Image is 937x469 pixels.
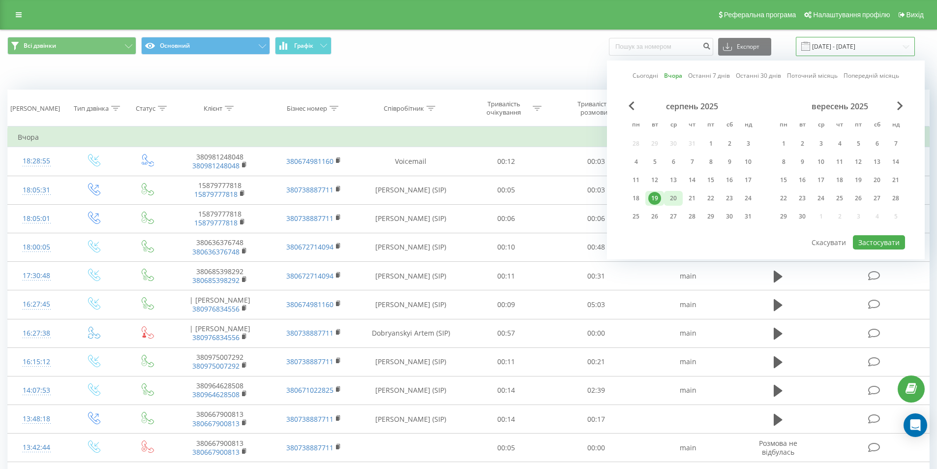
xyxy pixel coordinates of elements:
div: вт 12 серп 2025 р. [645,173,664,188]
div: ср 17 вер 2025 р. [812,173,830,188]
td: 00:00 [551,319,641,347]
button: Застосувати [853,235,905,250]
td: 380636376748 [173,233,267,261]
abbr: середа [814,118,828,133]
td: [PERSON_NAME] (SIP) [361,204,461,233]
div: 18:05:31 [18,181,56,200]
div: пн 4 серп 2025 р. [627,155,645,169]
a: Попередній місяць [844,71,899,80]
td: 00:21 [551,347,641,376]
div: Бізнес номер [287,104,327,113]
abbr: п’ятниця [703,118,718,133]
a: 380975007292 [192,361,240,371]
div: 6 [667,156,680,168]
a: 380667900813 [192,419,240,428]
span: Вихід [907,11,924,19]
div: вт 30 вер 2025 р. [793,209,812,224]
div: 30 [796,210,809,223]
a: 15879777818 [194,218,238,227]
div: 21 [889,174,902,187]
div: пт 1 серп 2025 р. [701,136,720,151]
td: 00:05 [461,176,551,204]
td: Вчора [8,127,930,147]
a: 380964628508 [192,390,240,399]
a: 380672714094 [286,242,333,251]
span: Реферальна програма [724,11,796,19]
td: main [641,290,734,319]
div: сб 6 вер 2025 р. [868,136,886,151]
button: Основний [141,37,270,55]
div: 11 [833,156,846,168]
div: 3 [742,137,755,150]
div: пт 15 серп 2025 р. [701,173,720,188]
a: 380738887711 [286,214,333,223]
div: 17 [742,174,755,187]
div: чт 14 серп 2025 р. [683,173,701,188]
div: 8 [704,156,717,168]
a: Останні 30 днів [736,71,781,80]
div: вт 19 серп 2025 р. [645,191,664,206]
td: 380667900813 [173,434,267,462]
div: 27 [871,192,883,205]
div: 12 [648,174,661,187]
div: вт 23 вер 2025 р. [793,191,812,206]
div: нд 7 вер 2025 р. [886,136,905,151]
div: пн 29 вер 2025 р. [774,209,793,224]
div: чт 18 вер 2025 р. [830,173,849,188]
div: 16 [723,174,736,187]
div: вт 9 вер 2025 р. [793,155,812,169]
div: чт 11 вер 2025 р. [830,155,849,169]
div: 14 [889,156,902,168]
a: 380685398292 [192,276,240,285]
abbr: понеділок [629,118,643,133]
div: нд 21 вер 2025 р. [886,173,905,188]
td: main [641,434,734,462]
div: 28 [889,192,902,205]
a: 380976834556 [192,304,240,313]
div: 16:27:45 [18,295,56,314]
div: пт 12 вер 2025 р. [849,155,868,169]
div: сб 2 серп 2025 р. [720,136,739,151]
div: Тривалість очікування [478,100,530,117]
div: 25 [630,210,642,223]
a: Поточний місяць [787,71,838,80]
a: 15879777818 [194,189,238,199]
div: нд 28 вер 2025 р. [886,191,905,206]
div: чт 21 серп 2025 р. [683,191,701,206]
td: [PERSON_NAME] (SIP) [361,347,461,376]
div: 17:30:48 [18,266,56,285]
div: сб 23 серп 2025 р. [720,191,739,206]
abbr: неділя [888,118,903,133]
div: ср 10 вер 2025 р. [812,155,830,169]
div: нд 24 серп 2025 р. [739,191,757,206]
td: main [641,319,734,347]
div: пн 15 вер 2025 р. [774,173,793,188]
span: Налаштування профілю [813,11,890,19]
span: Графік [294,42,313,49]
td: | [PERSON_NAME] [173,290,267,319]
div: пн 1 вер 2025 р. [774,136,793,151]
div: Клієнт [204,104,222,113]
div: вересень 2025 [774,101,905,111]
td: 05:03 [551,290,641,319]
a: 380738887711 [286,357,333,366]
div: сб 9 серп 2025 р. [720,155,739,169]
td: 380964628508 [173,376,267,405]
div: сб 16 серп 2025 р. [720,173,739,188]
div: 19 [852,174,865,187]
div: ср 24 вер 2025 р. [812,191,830,206]
div: 7 [889,137,902,150]
div: пн 11 серп 2025 р. [627,173,645,188]
div: 13 [667,174,680,187]
div: ср 20 серп 2025 р. [664,191,683,206]
div: пн 22 вер 2025 р. [774,191,793,206]
div: ср 6 серп 2025 р. [664,155,683,169]
div: ср 27 серп 2025 р. [664,209,683,224]
div: чт 4 вер 2025 р. [830,136,849,151]
div: ср 3 вер 2025 р. [812,136,830,151]
div: 13:48:18 [18,409,56,429]
div: 26 [852,192,865,205]
div: 3 [815,137,827,150]
div: 18:05:01 [18,209,56,228]
div: 24 [742,192,755,205]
